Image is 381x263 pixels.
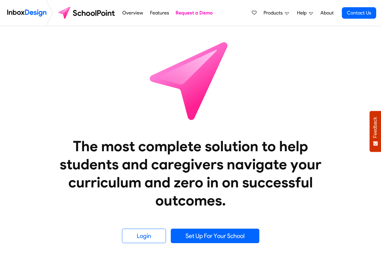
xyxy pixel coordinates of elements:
[122,229,166,243] a: Login
[319,7,335,19] a: About
[261,7,291,19] a: Products
[342,7,376,19] a: Contact Us
[174,7,214,19] a: Request a Demo
[136,26,245,135] img: icon_schoolpoint.svg
[171,229,259,243] a: Set Up For Your School
[295,7,315,19] a: Help
[55,6,119,20] img: schoolpoint logo
[373,117,378,138] span: Feedback
[121,7,145,19] a: Overview
[148,7,170,19] a: Features
[48,137,334,209] heading: The most complete solution to help students and caregivers navigate your curriculum and zero in o...
[264,9,285,17] span: Products
[370,111,381,152] button: Feedback - Show survey
[297,9,309,17] span: Help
